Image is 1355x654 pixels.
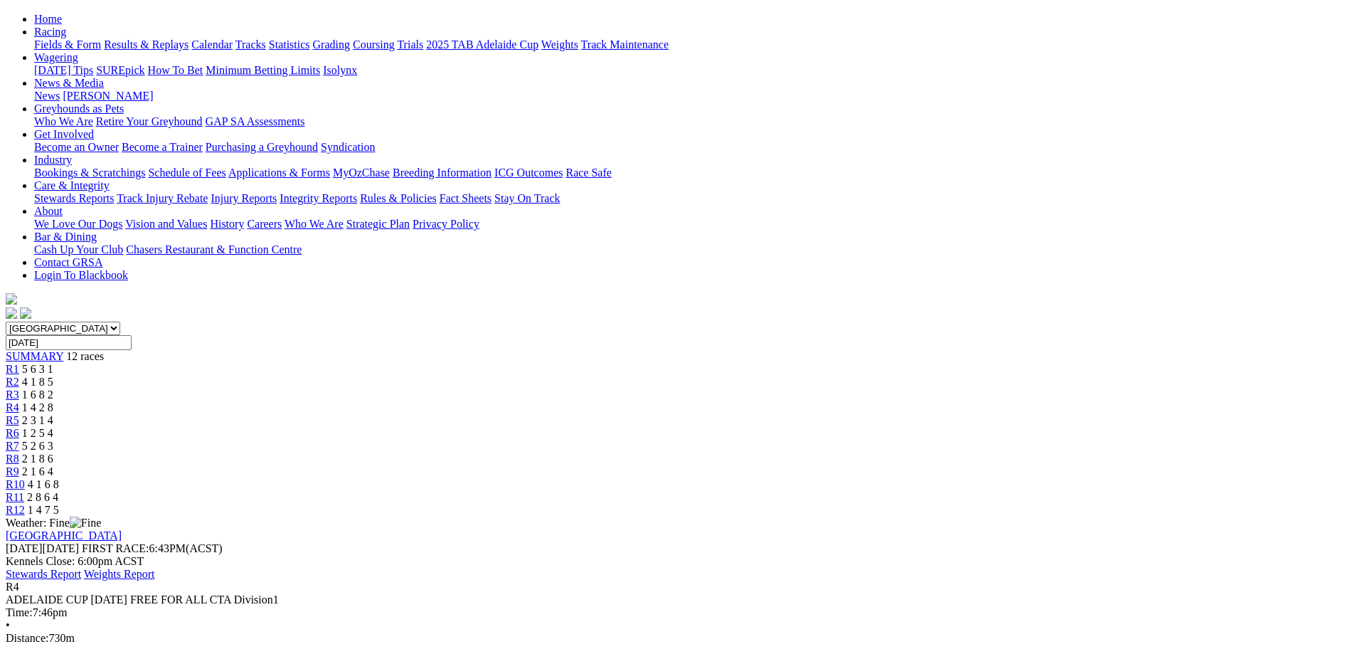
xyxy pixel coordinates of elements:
a: Weights Report [84,568,155,580]
span: [DATE] [6,542,43,554]
span: 4 1 8 5 [22,376,53,388]
a: Grading [313,38,350,51]
a: [GEOGRAPHIC_DATA] [6,529,122,542]
span: [DATE] [6,542,79,554]
a: News [34,90,60,102]
span: R4 [6,581,19,593]
a: Minimum Betting Limits [206,64,320,76]
a: R1 [6,363,19,375]
div: Racing [34,38,1349,51]
a: ICG Outcomes [494,167,563,179]
a: R7 [6,440,19,452]
a: Rules & Policies [360,192,437,204]
a: 2025 TAB Adelaide Cup [426,38,538,51]
a: R11 [6,491,24,503]
a: R5 [6,414,19,426]
span: 5 2 6 3 [22,440,53,452]
a: SUREpick [96,64,144,76]
img: twitter.svg [20,307,31,319]
a: Vision and Values [125,218,207,230]
a: Isolynx [323,64,357,76]
span: FIRST RACE: [82,542,149,554]
span: 1 4 7 5 [28,504,59,516]
div: 730m [6,632,1349,645]
a: SUMMARY [6,350,63,362]
a: Statistics [269,38,310,51]
a: Get Involved [34,128,94,140]
a: Retire Your Greyhound [96,115,203,127]
a: Injury Reports [211,192,277,204]
a: R8 [6,453,19,465]
a: R2 [6,376,19,388]
span: 1 2 5 4 [22,427,53,439]
a: GAP SA Assessments [206,115,305,127]
a: MyOzChase [333,167,390,179]
a: Strategic Plan [346,218,410,230]
a: History [210,218,244,230]
span: 1 6 8 2 [22,389,53,401]
div: Get Involved [34,141,1349,154]
a: Contact GRSA [34,256,102,268]
span: 6:43PM(ACST) [82,542,223,554]
a: Privacy Policy [413,218,479,230]
a: R4 [6,401,19,413]
div: ADELAIDE CUP [DATE] FREE FOR ALL CTA Division1 [6,594,1349,606]
a: Stay On Track [494,192,560,204]
a: R10 [6,478,25,490]
a: Applications & Forms [228,167,330,179]
a: Coursing [353,38,395,51]
a: [PERSON_NAME] [63,90,153,102]
a: Who We Are [34,115,93,127]
span: 5 6 3 1 [22,363,53,375]
a: Syndication [321,141,375,153]
a: Race Safe [565,167,611,179]
a: Fact Sheets [440,192,491,204]
a: Schedule of Fees [148,167,225,179]
a: Racing [34,26,66,38]
a: Chasers Restaurant & Function Centre [126,243,302,255]
span: Time: [6,606,33,618]
a: News & Media [34,77,104,89]
div: Care & Integrity [34,192,1349,205]
div: Greyhounds as Pets [34,115,1349,128]
a: Become an Owner [34,141,119,153]
a: Tracks [235,38,266,51]
a: Calendar [191,38,233,51]
a: About [34,205,63,217]
a: Cash Up Your Club [34,243,123,255]
a: Trials [397,38,423,51]
a: Track Maintenance [581,38,669,51]
a: Home [34,13,62,25]
a: Careers [247,218,282,230]
a: How To Bet [148,64,203,76]
a: R9 [6,465,19,478]
a: R12 [6,504,25,516]
a: Industry [34,154,72,166]
div: Wagering [34,64,1349,77]
a: Stewards Reports [34,192,114,204]
a: Who We Are [285,218,344,230]
span: 1 4 2 8 [22,401,53,413]
a: Bar & Dining [34,231,97,243]
a: Track Injury Rebate [117,192,208,204]
a: Integrity Reports [280,192,357,204]
span: R6 [6,427,19,439]
a: Care & Integrity [34,179,110,191]
div: Kennels Close: 6:00pm ACST [6,555,1349,568]
a: R3 [6,389,19,401]
a: Stewards Report [6,568,81,580]
div: 7:46pm [6,606,1349,619]
input: Select date [6,335,132,350]
a: Greyhounds as Pets [34,102,124,115]
div: Industry [34,167,1349,179]
img: Fine [70,517,101,529]
span: Weather: Fine [6,517,101,529]
img: logo-grsa-white.png [6,293,17,305]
